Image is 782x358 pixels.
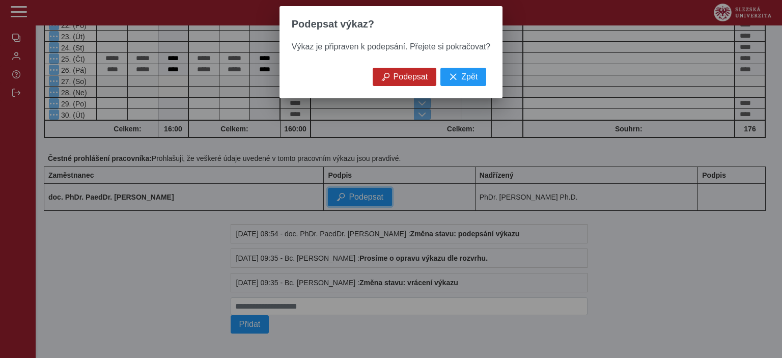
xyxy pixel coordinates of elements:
[440,68,486,86] button: Zpět
[292,42,490,51] span: Výkaz je připraven k podepsání. Přejete si pokračovat?
[373,68,437,86] button: Podepsat
[394,72,428,81] span: Podepsat
[461,72,478,81] span: Zpět
[292,18,374,30] span: Podepsat výkaz?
